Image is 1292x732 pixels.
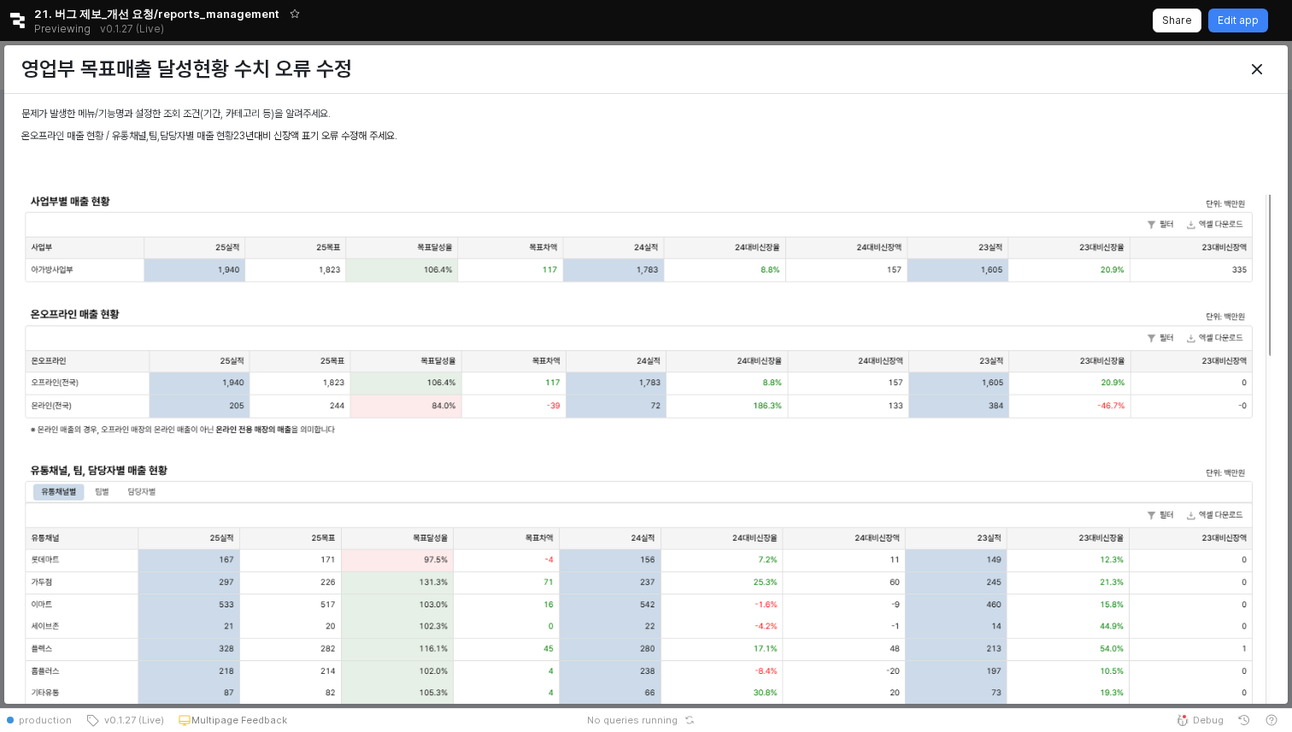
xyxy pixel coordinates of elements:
button: Help [1258,708,1285,732]
span: No queries running [587,713,678,727]
span: v0.1.27 (Live) [99,713,164,727]
h3: 영업부 목표매출 달성현황 수치 오류 수정 [21,57,955,81]
p: 문제가 발생한 메뉴/기능명과 설정한 조회 조건(기간, 카테고리 등)을 알려주세요. [21,106,1271,121]
p: Multipage Feedback [191,713,287,727]
button: Share app [1153,9,1201,32]
p: Edit app [1218,14,1259,27]
button: Edit app [1208,9,1268,32]
button: v0.1.27 (Live) [79,708,171,732]
span: production [19,713,72,727]
button: Debug [1169,708,1230,732]
button: History [1230,708,1258,732]
span: 21. 버그 제보_개선 요청/reports_management [34,5,279,22]
button: Reset app state [681,715,698,725]
button: Multipage Feedback [171,708,294,732]
button: Add app to favorites [286,5,303,22]
div: Previewing v0.1.27 (Live) [34,17,173,41]
p: 온오프라인 매출 현황 / 유통채널,팀,담당자별 매출 현황 [21,128,1271,143]
button: Close [1243,56,1271,83]
button: Releases and History [91,17,173,41]
span: 23년대비 신장액 표기 오류 수정해 주세요. [233,130,397,142]
p: Share [1162,14,1192,27]
p: v0.1.27 (Live) [100,22,164,36]
span: Debug [1193,713,1224,727]
span: Previewing [34,20,91,38]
